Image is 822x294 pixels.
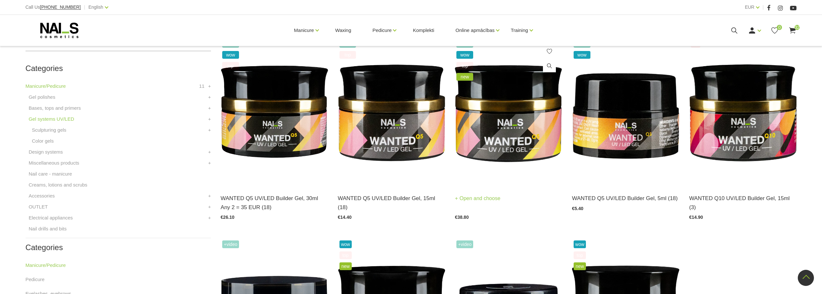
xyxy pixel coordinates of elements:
a: Color gels [32,137,54,145]
a: Pedicure [372,17,391,43]
a: WANTED Q10 UV/LED Builder Gel, 15ml (3) [689,194,797,211]
a: Bases, tops and primers [29,104,81,112]
a: Sculpturing gels [32,126,67,134]
span: €38.80 [455,215,469,220]
img: The team of NAI_S cosmetics specialists has created a gel that has been WANTED for long time by n... [455,38,562,186]
span: new [456,73,473,81]
span: top [339,251,352,259]
a: + [208,159,211,167]
a: + [208,126,211,134]
a: Manicure [294,17,314,43]
a: Waxing [330,15,356,46]
a: Gel systems UV/LED [29,115,74,123]
img: The team of NAI_S cosmetics specialists has created a gel that has been WANTED for long time by n... [221,38,328,186]
a: WANTED Q5 UV/LED Builder Gel, 15ml (18) [338,194,445,211]
a: Design systems [29,148,63,156]
img: The team of NAI_S cosmetics specialists has created a gel that has been WANTED for long time by n... [689,38,797,186]
a: Miscellaneous products [29,159,79,167]
a: OUTLET [29,203,48,211]
span: wow [574,51,590,59]
a: WANTED Q5 UV/LED Builder Gel, 5ml (18) [572,194,680,203]
span: €14.40 [338,215,352,220]
span: €14.90 [689,215,703,220]
a: + [208,203,211,211]
a: Nail drills and bits [29,225,67,233]
a: Accessories [29,192,55,200]
a: Training [511,17,528,43]
a: 32 [788,26,796,35]
img: The team of NAI_S cosmetics specialists has created a gel that has been WANTED for long time by n... [572,38,680,186]
span: top [456,62,473,70]
span: wow [456,51,473,59]
span: 0 [777,25,782,30]
a: Pedicure [26,276,45,283]
a: + [208,192,211,200]
span: +Video [456,240,473,248]
span: 32 [795,25,800,30]
a: Creams, lotions and scrubs [29,181,88,189]
span: top [574,251,586,259]
span: wow [574,240,586,248]
span: €5.40 [572,206,583,211]
span: wow [339,240,352,248]
a: + [208,93,211,101]
a: English [88,3,103,11]
a: Gel polishes [29,93,56,101]
a: + [208,115,211,123]
a: Komplekti [408,15,439,46]
h2: Categories [26,64,211,73]
a: Manicure/Pedicure [26,261,66,269]
span: | [84,3,85,11]
a: Nail care - manicure [29,170,72,178]
span: wow [222,51,239,59]
span: 11 [199,82,204,90]
a: Open and choose [455,194,500,203]
div: Call Us [26,3,81,11]
span: | [763,3,764,11]
a: Online apmācības [455,17,494,43]
span: top [222,62,239,70]
span: top [339,51,356,59]
img: The team of NAI_S cosmetics specialists has created a gel that has been WANTED for long time by n... [338,38,445,186]
a: + [208,214,211,222]
a: Electrical appliances [29,214,73,222]
a: + [208,148,211,156]
span: new [574,262,586,270]
a: + [208,82,211,90]
a: 0 [771,26,779,35]
a: [PHONE_NUMBER] [40,5,81,10]
a: Manicure/Pedicure [26,82,66,90]
h2: Categories [26,243,211,252]
span: €26.10 [221,215,234,220]
span: +Video [222,240,239,248]
span: new [339,262,352,270]
a: + [208,104,211,112]
a: WANTED Q5 UV/LED Builder Gel, 30ml Any 2 = 35 EUR (18) [221,194,328,211]
a: EUR [745,3,754,11]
